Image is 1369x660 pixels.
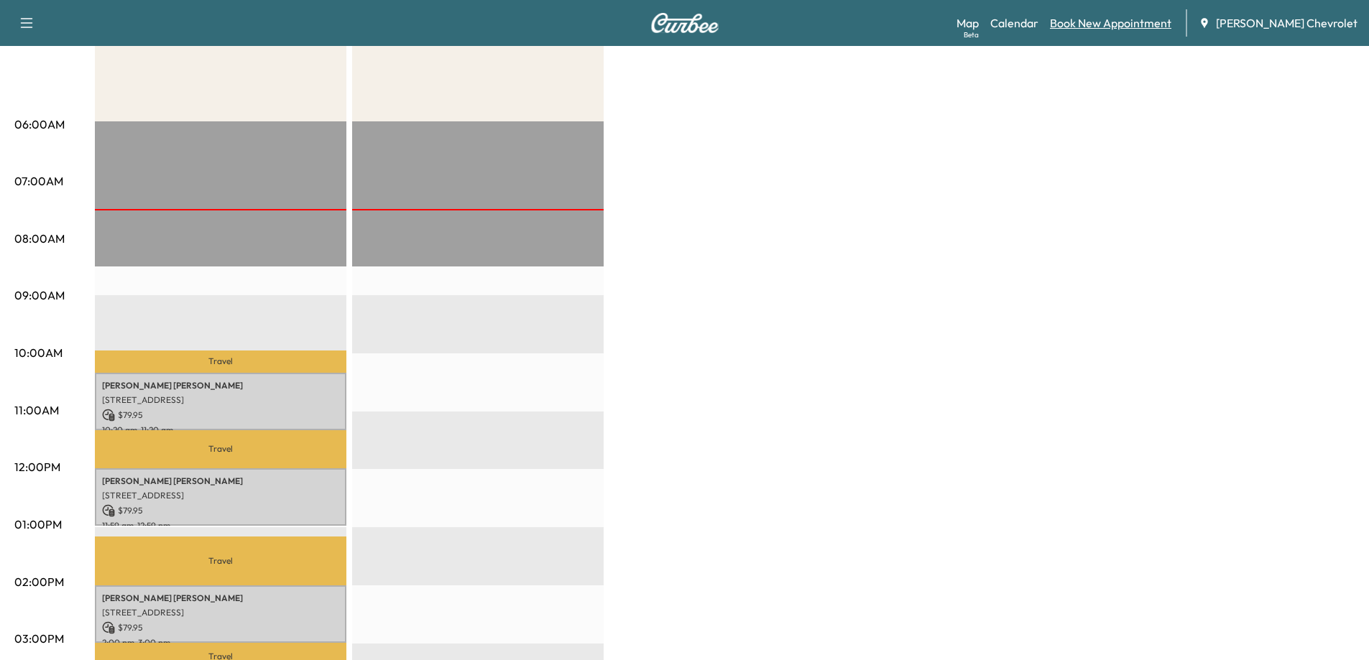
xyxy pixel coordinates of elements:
[14,401,59,419] p: 11:00AM
[14,172,63,190] p: 07:00AM
[102,520,339,531] p: 11:59 am - 12:59 pm
[102,490,339,501] p: [STREET_ADDRESS]
[650,13,719,33] img: Curbee Logo
[14,230,65,247] p: 08:00AM
[102,592,339,604] p: [PERSON_NAME] [PERSON_NAME]
[14,458,60,475] p: 12:00PM
[14,573,64,590] p: 02:00PM
[102,394,339,406] p: [STREET_ADDRESS]
[102,621,339,634] p: $ 79.95
[14,516,62,533] p: 01:00PM
[957,14,979,32] a: MapBeta
[102,504,339,517] p: $ 79.95
[102,475,339,487] p: [PERSON_NAME] [PERSON_NAME]
[14,116,65,133] p: 06:00AM
[990,14,1038,32] a: Calendar
[102,637,339,649] p: 2:00 pm - 3:00 pm
[102,607,339,618] p: [STREET_ADDRESS]
[1216,14,1358,32] span: [PERSON_NAME] Chevrolet
[14,630,64,647] p: 03:00PM
[964,29,979,40] div: Beta
[14,344,63,361] p: 10:00AM
[102,380,339,391] p: [PERSON_NAME] [PERSON_NAME]
[95,536,346,585] p: Travel
[95,350,346,373] p: Travel
[102,409,339,422] p: $ 79.95
[95,430,346,468] p: Travel
[1050,14,1171,32] a: Book New Appointment
[102,424,339,436] p: 10:20 am - 11:20 am
[14,287,65,304] p: 09:00AM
